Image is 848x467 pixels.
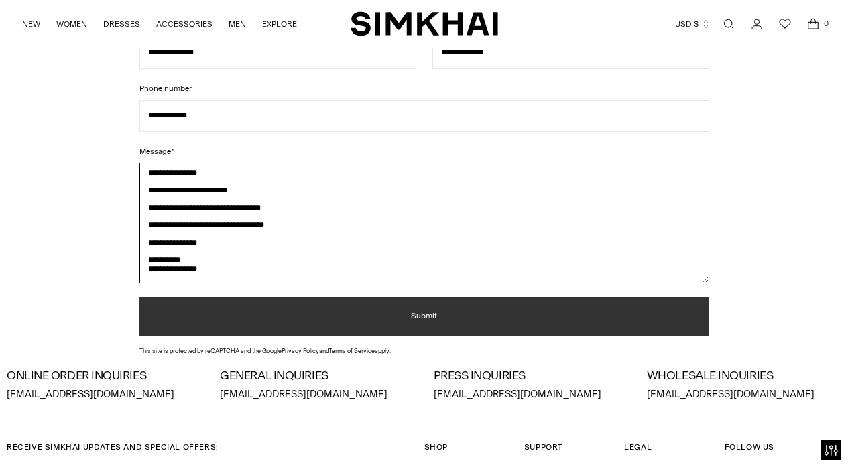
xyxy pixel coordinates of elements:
[139,82,709,94] label: Phone number
[725,442,774,452] span: Follow Us
[715,11,742,38] a: Open search modal
[220,387,414,402] p: [EMAIL_ADDRESS][DOMAIN_NAME]
[229,9,246,39] a: MEN
[647,387,841,402] p: [EMAIL_ADDRESS][DOMAIN_NAME]
[7,369,201,383] h3: ONLINE ORDER INQUIRIES
[156,9,213,39] a: ACCESSORIES
[7,442,219,452] span: RECEIVE SIMKHAI UPDATES AND SPECIAL OFFERS:
[282,347,319,354] a: Privacy Policy
[220,369,414,383] h3: GENERAL INQUIRIES
[647,369,841,383] h3: WHOLESALE INQUIRIES
[22,9,40,39] a: NEW
[743,11,770,38] a: Go to the account page
[820,17,832,29] span: 0
[624,442,652,452] span: Legal
[139,145,709,157] label: Message
[424,442,448,452] span: Shop
[139,297,709,336] button: Submit
[56,9,87,39] a: WOMEN
[434,387,628,402] p: [EMAIL_ADDRESS][DOMAIN_NAME]
[800,11,827,38] a: Open cart modal
[772,11,798,38] a: Wishlist
[329,347,375,354] a: Terms of Service
[262,9,297,39] a: EXPLORE
[675,9,711,39] button: USD $
[434,369,628,383] h3: PRESS INQUIRIES
[103,9,140,39] a: DRESSES
[524,442,563,452] span: Support
[7,387,201,402] p: [EMAIL_ADDRESS][DOMAIN_NAME]
[139,346,709,356] div: This site is protected by reCAPTCHA and the Google and apply.
[351,11,498,37] a: SIMKHAI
